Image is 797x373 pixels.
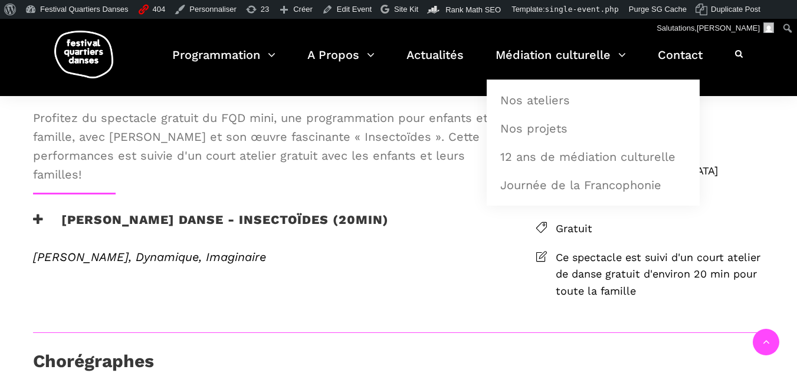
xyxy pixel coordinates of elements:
[556,249,765,300] span: Ce spectacle est suivi d'un court atelier de danse gratuit d'environ 20 min pour toute la famille
[496,45,626,80] a: Médiation culturelle
[33,212,389,242] h3: [PERSON_NAME] Danse - Insectoïdes (20min)
[658,45,703,80] a: Contact
[697,24,760,32] span: [PERSON_NAME]
[493,143,693,170] a: 12 ans de médiation culturelle
[545,5,619,14] span: single-event.php
[493,87,693,114] a: Nos ateliers
[54,31,113,78] img: logo-fqd-med
[307,45,375,80] a: A Propos
[445,5,501,14] span: Rank Math SEO
[172,45,275,80] a: Programmation
[406,45,464,80] a: Actualités
[394,5,418,14] span: Site Kit
[652,19,779,38] a: Salutations,
[493,115,693,142] a: Nos projets
[556,220,765,237] span: Gratuit
[33,247,498,266] span: [PERSON_NAME], Dynamique, Imaginaire
[33,108,498,184] span: Profitez du spectacle gratuit du FQD mini, une programmation pour enfants et famille, avec [PERSO...
[493,171,693,199] a: Journée de la Francophonie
